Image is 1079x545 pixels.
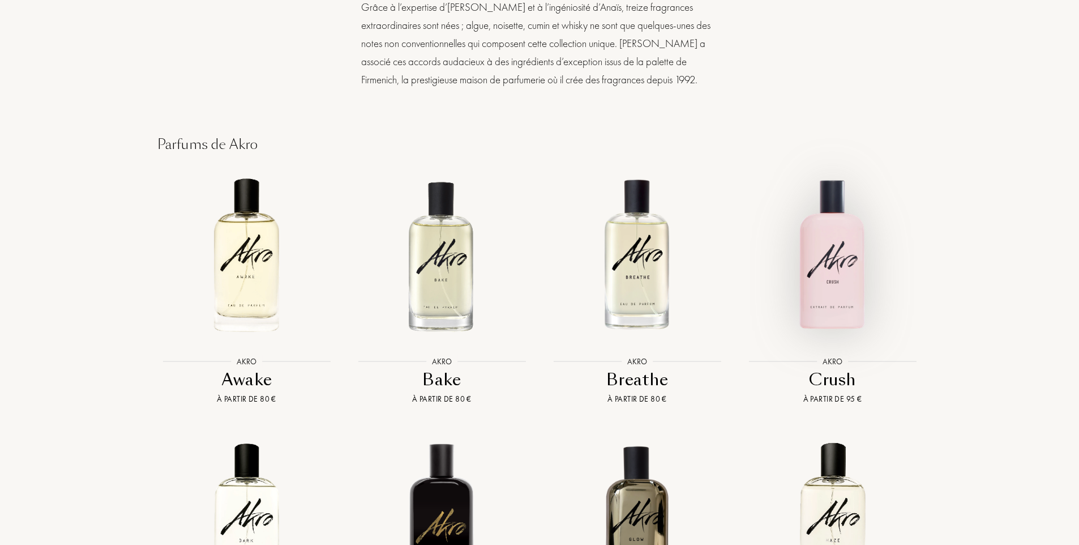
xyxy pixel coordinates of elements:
div: À partir de 80 € [544,393,730,405]
a: Crush AkroAkroCrushÀ partir de 95 € [735,155,930,419]
div: À partir de 95 € [739,393,926,405]
a: Bake AkroAkroBakeÀ partir de 80 € [344,155,539,419]
img: Bake Akro [354,167,530,343]
a: Awake AkroAkroAwakeÀ partir de 80 € [149,155,344,419]
div: Akro [817,355,849,367]
div: À partir de 80 € [153,393,340,405]
div: Bake [349,369,535,391]
div: Awake [153,369,340,391]
a: Breathe AkroAkroBreatheÀ partir de 80 € [539,155,735,419]
img: Awake Akro [159,167,335,343]
img: Breathe Akro [549,167,725,343]
div: Crush [739,369,926,391]
div: À partir de 80 € [349,393,535,405]
div: Akro [622,355,653,367]
div: Akro [231,355,263,367]
div: Akro [426,355,458,367]
div: Parfums de Akro [149,134,930,155]
img: Crush Akro [744,167,920,343]
div: Breathe [544,369,730,391]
